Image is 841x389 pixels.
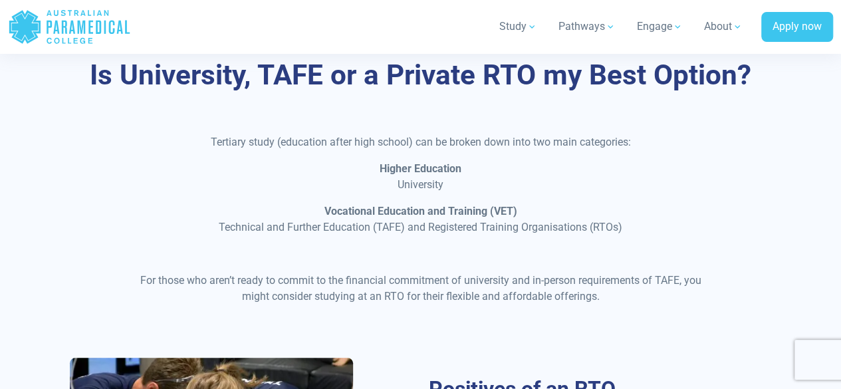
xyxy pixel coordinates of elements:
h3: Is University, TAFE or a Private RTO my Best Option? [70,59,771,92]
p: Technical and Further Education (TAFE) and Registered Training Organisations (RTOs) [130,203,711,235]
p: University [130,161,711,193]
p: Tertiary study (education after high school) can be broken down into two main categories: [130,134,711,150]
a: Engage [629,8,691,45]
a: About [696,8,751,45]
a: Pathways [550,8,624,45]
a: Apply now [761,12,833,43]
a: Australian Paramedical College [8,5,131,49]
a: Study [491,8,545,45]
strong: Higher Education [380,162,461,175]
p: For those who aren’t ready to commit to the financial commitment of university and in-person requ... [130,273,711,305]
strong: Vocational Education and Training (VET) [324,205,517,217]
